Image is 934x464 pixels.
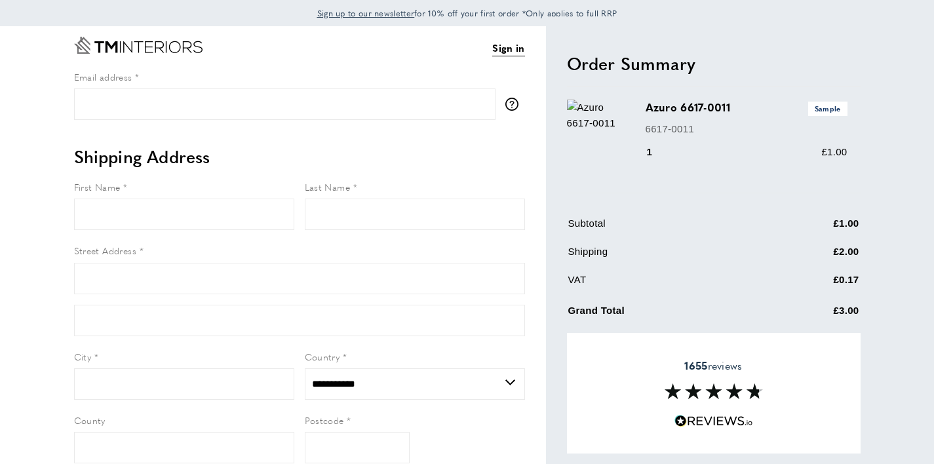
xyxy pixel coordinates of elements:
[646,144,671,160] div: 1
[684,358,707,373] strong: 1655
[665,383,763,399] img: Reviews section
[769,216,859,241] td: £1.00
[646,100,847,115] h3: Azuro 6617-0011
[74,414,106,427] span: County
[769,272,859,298] td: £0.17
[567,100,632,131] img: Azuro 6617-0011
[317,7,617,19] span: for 10% off your first order *Only applies to full RRP
[505,98,525,111] button: More information
[808,102,847,115] span: Sample
[74,244,137,257] span: Street Address
[305,414,344,427] span: Postcode
[74,70,132,83] span: Email address
[684,359,742,372] span: reviews
[674,415,753,427] img: Reviews.io 5 stars
[769,244,859,269] td: £2.00
[821,146,847,157] span: £1.00
[568,300,768,328] td: Grand Total
[317,7,415,19] span: Sign up to our newsletter
[568,272,768,298] td: VAT
[305,180,351,193] span: Last Name
[567,52,861,75] h2: Order Summary
[74,350,92,363] span: City
[769,300,859,328] td: £3.00
[74,145,525,168] h2: Shipping Address
[305,350,340,363] span: Country
[74,180,121,193] span: First Name
[317,7,415,20] a: Sign up to our newsletter
[646,121,847,137] p: 6617-0011
[568,244,768,269] td: Shipping
[74,37,203,54] a: Go to Home page
[492,40,524,56] a: Sign in
[568,216,768,241] td: Subtotal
